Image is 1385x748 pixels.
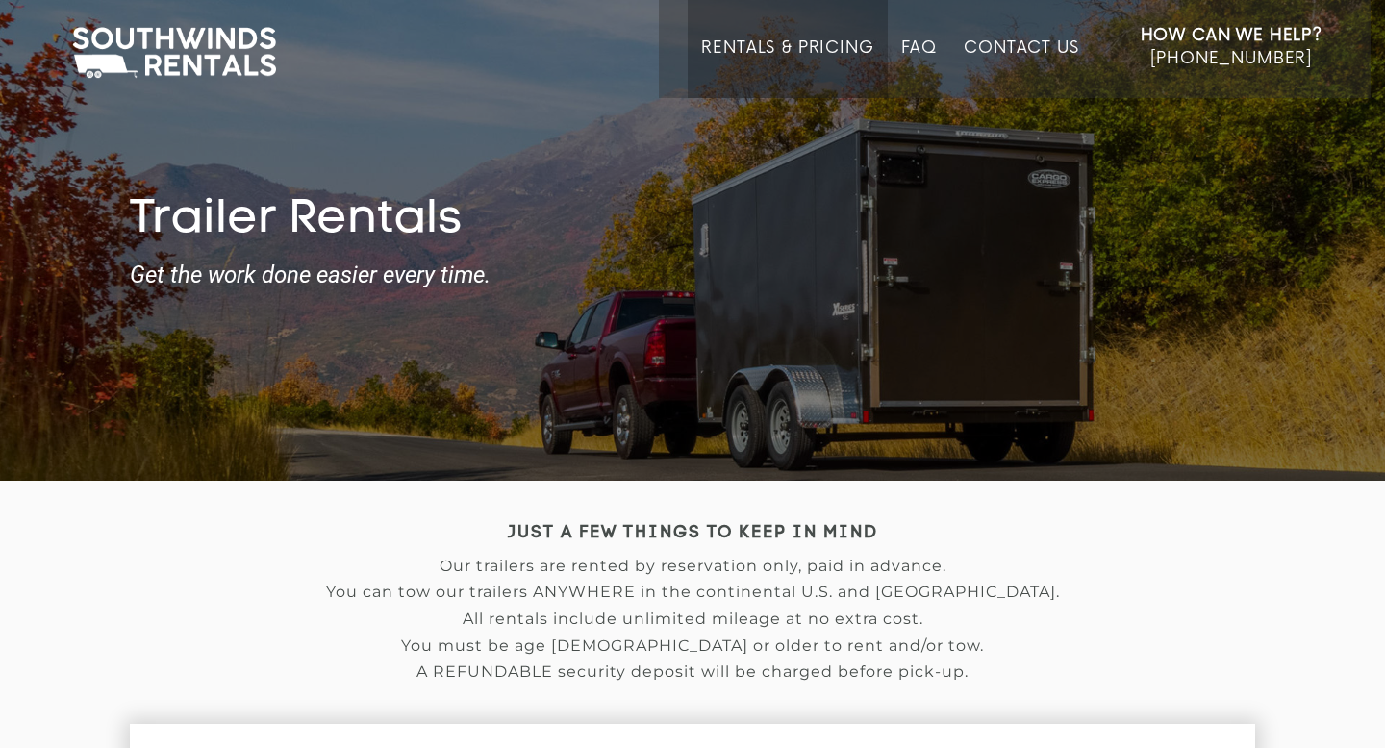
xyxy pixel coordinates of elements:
img: Southwinds Rentals Logo [63,23,286,83]
p: Our trailers are rented by reservation only, paid in advance. [130,558,1255,575]
p: A REFUNDABLE security deposit will be charged before pick-up. [130,663,1255,681]
strong: JUST A FEW THINGS TO KEEP IN MIND [508,525,878,541]
h1: Trailer Rentals [130,193,1255,249]
p: You can tow our trailers ANYWHERE in the continental U.S. and [GEOGRAPHIC_DATA]. [130,584,1255,601]
a: How Can We Help? [PHONE_NUMBER] [1141,24,1322,84]
a: FAQ [901,38,938,98]
span: [PHONE_NUMBER] [1150,49,1312,68]
p: All rentals include unlimited mileage at no extra cost. [130,611,1255,628]
a: Contact Us [964,38,1078,98]
strong: Get the work done easier every time. [130,262,1255,287]
a: Rentals & Pricing [701,38,873,98]
strong: How Can We Help? [1141,26,1322,45]
p: You must be age [DEMOGRAPHIC_DATA] or older to rent and/or tow. [130,637,1255,655]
